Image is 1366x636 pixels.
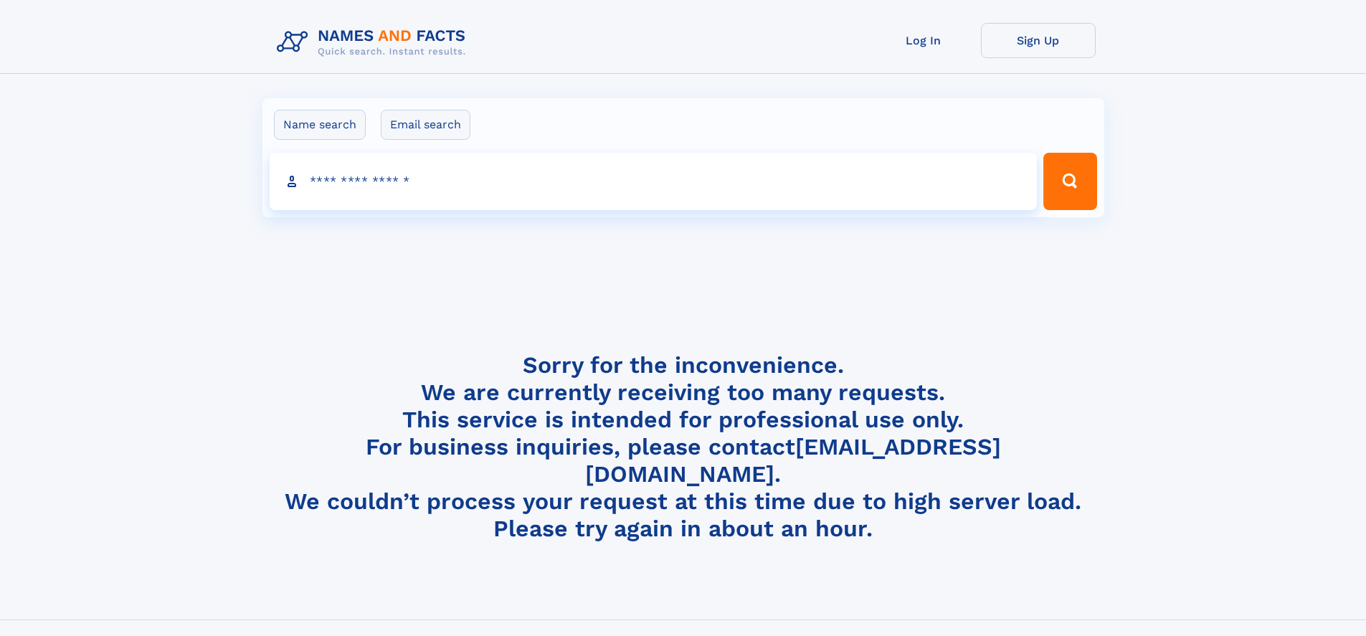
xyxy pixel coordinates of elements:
[271,23,478,62] img: Logo Names and Facts
[271,351,1096,543] h4: Sorry for the inconvenience. We are currently receiving too many requests. This service is intend...
[1043,153,1096,210] button: Search Button
[274,110,366,140] label: Name search
[381,110,470,140] label: Email search
[981,23,1096,58] a: Sign Up
[585,433,1001,488] a: [EMAIL_ADDRESS][DOMAIN_NAME]
[270,153,1038,210] input: search input
[866,23,981,58] a: Log In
